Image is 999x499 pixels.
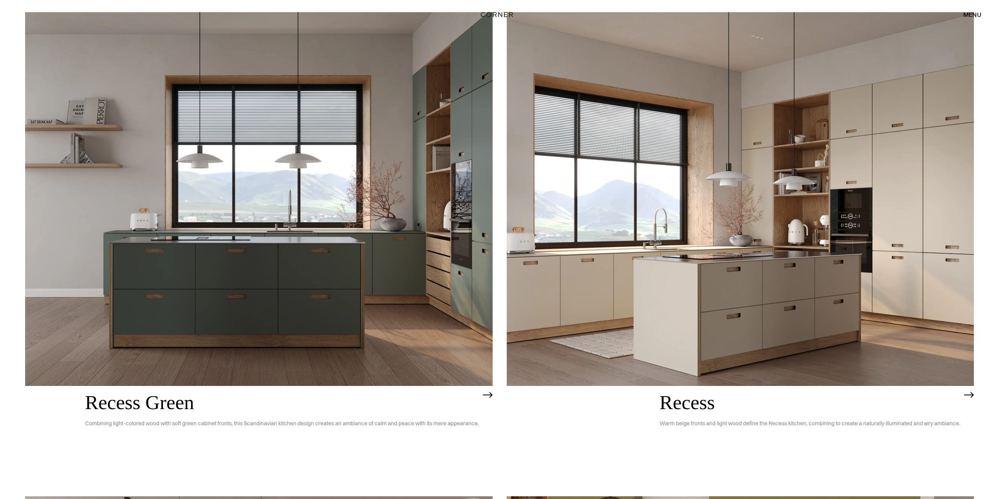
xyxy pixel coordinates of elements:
div: menu [955,8,981,21]
a: Recess GreenCombining light-colored wood with soft green cabinet fronts, this Scandinavian kitche... [25,12,493,482]
p: Combining light-colored wood with soft green cabinet fronts, this Scandinavian kitchen design cre... [85,414,479,433]
a: RecessWarm beige fronts and light wood define the Recess kitchen, combining to create a naturally... [507,12,974,482]
p: Warm beige fronts and light wood define the Recess kitchen, combining to create a naturally illum... [659,414,960,433]
a: home [462,9,537,20]
div: menu [963,11,981,18]
h2: Recess Green [85,392,479,414]
h2: Recess [659,392,960,414]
